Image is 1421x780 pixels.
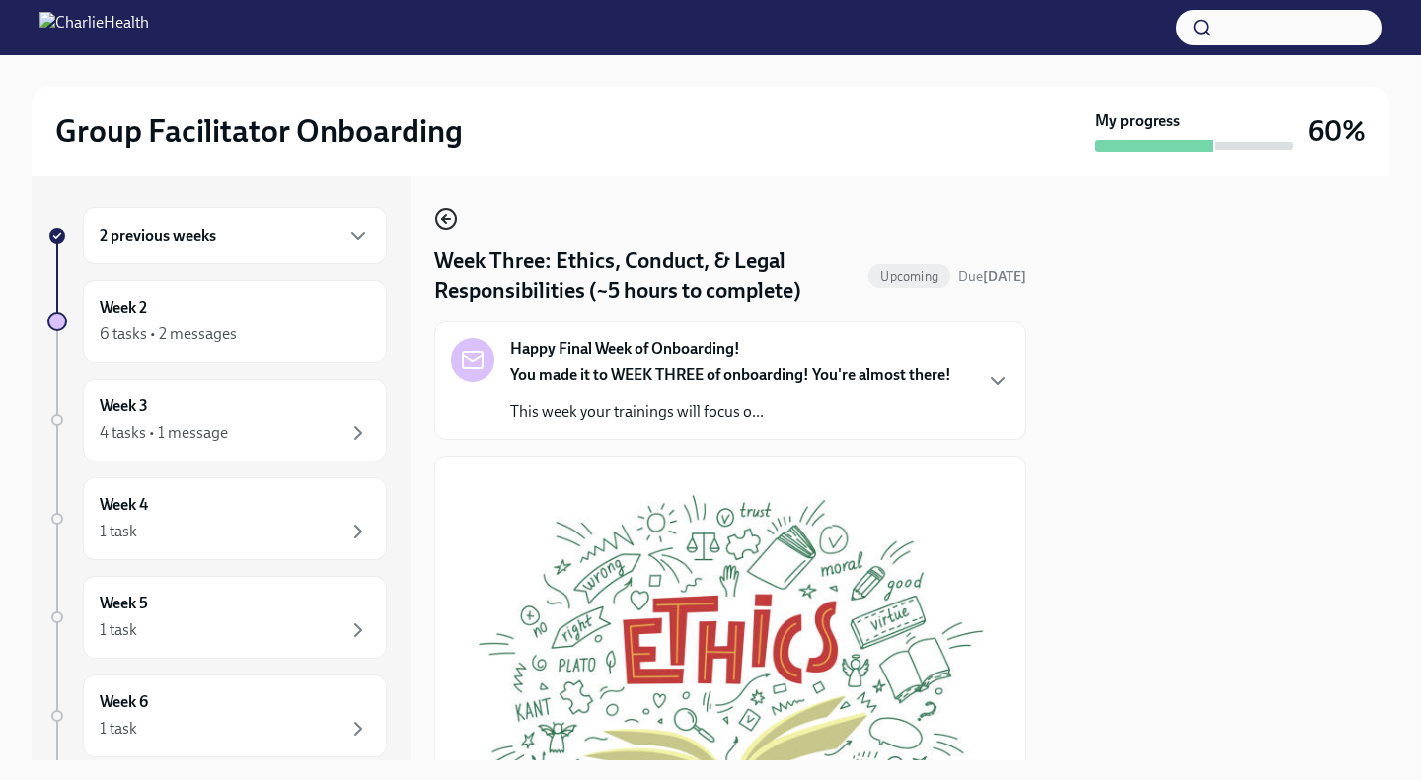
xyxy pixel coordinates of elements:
[100,718,137,740] div: 1 task
[100,521,137,542] div: 1 task
[868,269,950,284] span: Upcoming
[1095,110,1180,132] strong: My progress
[47,379,387,461] a: Week 34 tasks • 1 message
[100,691,148,713] h6: Week 6
[510,401,951,423] p: This week your trainings will focus o...
[434,247,860,306] h4: Week Three: Ethics, Conduct, & Legal Responsibilities (~5 hours to complete)
[100,494,148,516] h6: Week 4
[39,12,149,43] img: CharlieHealth
[47,674,387,757] a: Week 61 task
[100,395,148,417] h6: Week 3
[510,338,740,360] strong: Happy Final Week of Onboarding!
[958,268,1026,285] span: Due
[100,593,148,614] h6: Week 5
[100,323,237,345] div: 6 tasks • 2 messages
[983,268,1026,285] strong: [DATE]
[100,297,147,319] h6: Week 2
[47,477,387,560] a: Week 41 task
[55,111,463,151] h2: Group Facilitator Onboarding
[958,267,1026,286] span: October 6th, 2025 10:00
[100,225,216,247] h6: 2 previous weeks
[83,207,387,264] div: 2 previous weeks
[1309,113,1366,149] h3: 60%
[100,619,137,641] div: 1 task
[47,576,387,659] a: Week 51 task
[47,280,387,363] a: Week 26 tasks • 2 messages
[100,422,228,444] div: 4 tasks • 1 message
[510,365,951,384] strong: You made it to WEEK THREE of onboarding! You're almost there!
